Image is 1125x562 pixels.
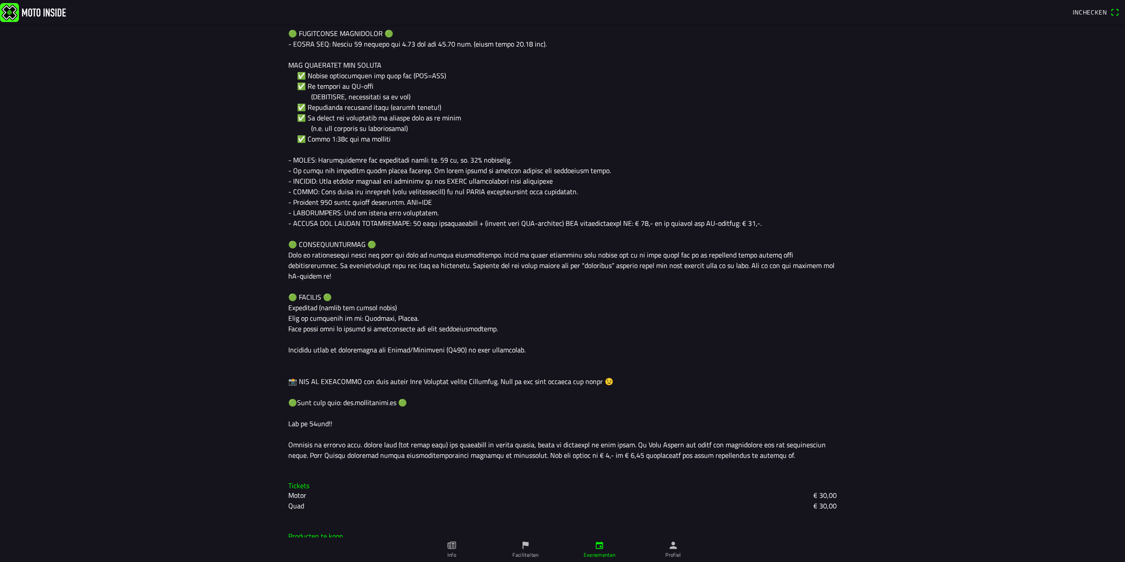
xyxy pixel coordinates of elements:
ion-label: Evenementen [584,551,616,559]
ion-label: Faciliteiten [512,551,538,559]
h3: Producten te koop [288,532,837,540]
a: Incheckenqr scanner [1068,5,1123,19]
ion-label: Info [447,551,456,559]
ion-text: € 30,00 [813,500,837,511]
h3: Tickets [288,482,837,490]
ion-text: Motor [288,490,306,500]
ion-icon: person [668,540,678,550]
ion-text: Quad [288,500,304,511]
ion-icon: paper [447,540,457,550]
ion-icon: flag [521,540,530,550]
ion-label: Profiel [665,551,681,559]
ion-icon: calendar [595,540,604,550]
ion-text: € 30,00 [813,490,837,500]
span: Inchecken [1073,7,1107,17]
